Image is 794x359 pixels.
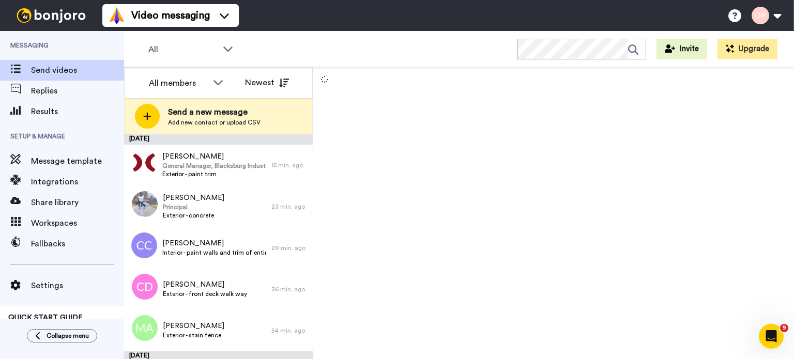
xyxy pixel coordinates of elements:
[31,155,124,167] span: Message template
[168,118,261,127] span: Add new contact or upload CSV
[149,77,208,89] div: All members
[162,248,266,257] span: Interior - paint walls and trim of entire house
[132,274,158,300] img: cd.png
[47,332,89,340] span: Collapse menu
[132,191,158,217] img: 98bb060d-4b55-4bd1-aa18-f7526a177d76.jpg
[31,85,124,97] span: Replies
[780,324,788,332] span: 9
[271,244,308,252] div: 29 min. ago
[656,39,707,59] button: Invite
[759,324,784,349] iframe: Intercom live chat
[162,238,266,248] span: [PERSON_NAME]
[271,326,308,335] div: 54 min. ago
[271,161,308,169] div: 15 min. ago
[132,315,158,341] img: ma.png
[124,134,313,145] div: [DATE]
[717,39,777,59] button: Upgrade
[31,238,124,250] span: Fallbacks
[163,290,247,298] span: Exterior - front deck walk way
[163,331,224,339] span: Exterior - stain fence
[131,232,157,258] img: cc.png
[163,279,247,290] span: [PERSON_NAME]
[31,176,124,188] span: Integrations
[168,106,261,118] span: Send a new message
[162,151,266,162] span: [PERSON_NAME]
[31,64,124,76] span: Send videos
[148,43,218,56] span: All
[163,203,224,211] span: Principal
[131,150,157,176] img: bc2a6842-ddbe-40e1-9a0d-489ff074d668.png
[162,162,266,170] span: General Manager, Blacksburg Industrial Slip Rings
[8,314,83,321] span: QUICK START GUIDE
[271,285,308,293] div: 36 min. ago
[27,329,97,342] button: Collapse menu
[237,72,297,93] button: Newest
[163,321,224,331] span: [PERSON_NAME]
[162,170,266,178] span: Exterior - paint trim
[163,211,224,220] span: Exterior - concrete
[163,193,224,203] span: [PERSON_NAME]
[131,8,210,23] span: Video messaging
[31,279,124,292] span: Settings
[12,8,90,23] img: bj-logo-header-white.svg
[31,105,124,118] span: Results
[31,217,124,229] span: Workspaces
[271,202,308,211] div: 23 min. ago
[31,196,124,209] span: Share library
[109,7,125,24] img: vm-color.svg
